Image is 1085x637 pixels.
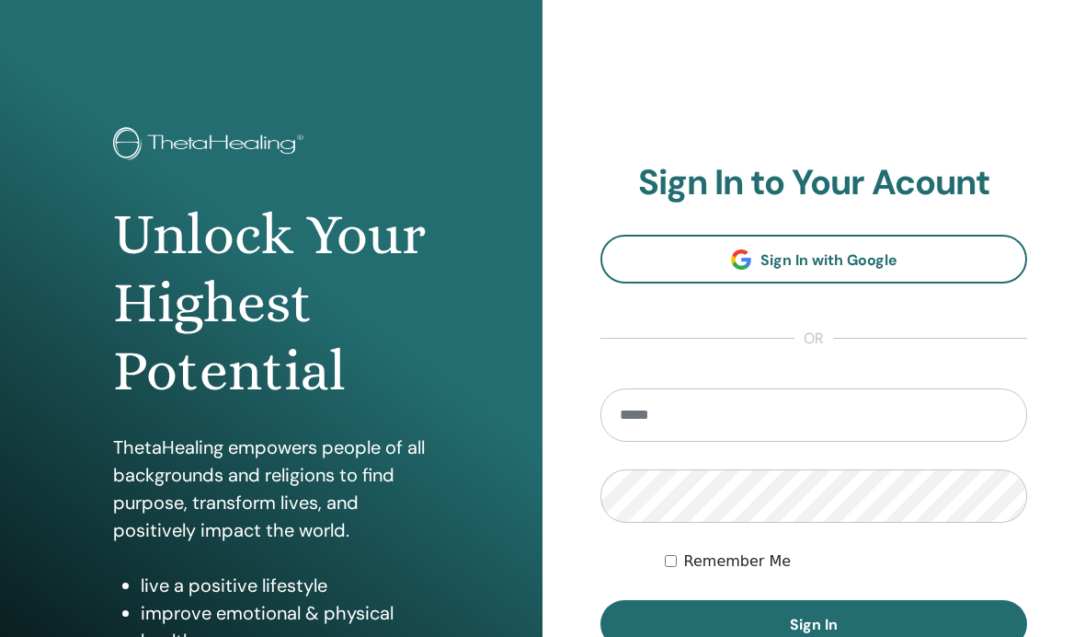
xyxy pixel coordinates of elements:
[141,572,428,599] li: live a positive lifestyle
[665,550,1027,573] div: Keep me authenticated indefinitely or until I manually logout
[113,434,428,544] p: ThetaHealing empowers people of all backgrounds and religions to find purpose, transform lives, a...
[790,615,838,634] span: Sign In
[600,162,1027,204] h2: Sign In to Your Acount
[760,250,897,270] span: Sign In with Google
[600,235,1027,284] a: Sign In with Google
[684,550,792,573] label: Remember Me
[113,201,428,406] h1: Unlock Your Highest Potential
[794,328,833,350] span: or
